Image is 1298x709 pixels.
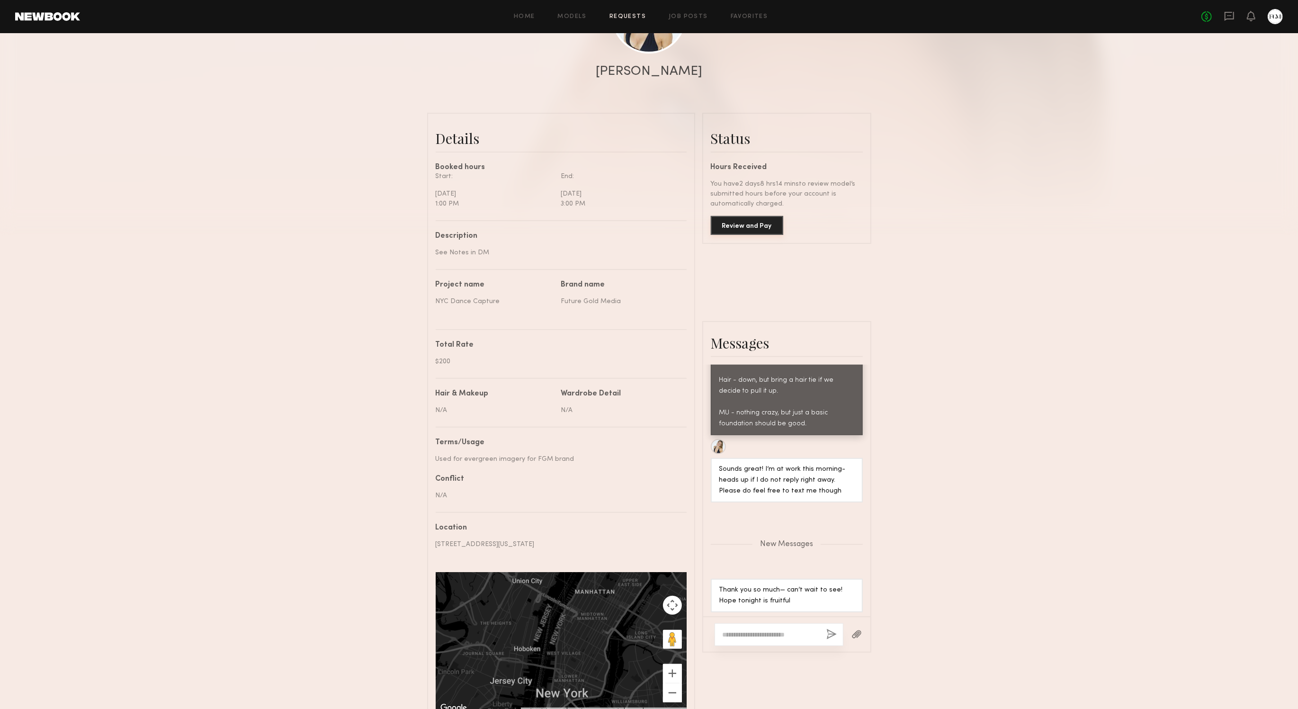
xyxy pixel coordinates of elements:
[436,539,680,549] div: [STREET_ADDRESS][US_STATE]
[436,189,554,199] div: [DATE]
[436,476,680,483] div: Conflict
[669,14,708,20] a: Job Posts
[558,14,587,20] a: Models
[561,390,621,398] div: Wardrobe Detail
[731,14,768,20] a: Favorites
[436,357,680,367] div: $200
[436,439,680,447] div: Terms/Usage
[436,164,687,171] div: Booked hours
[719,332,854,430] div: Love the second pair of shoes. I would say rock the black shoes but bring the white pair in a bag...
[514,14,535,20] a: Home
[436,171,554,181] div: Start:
[436,281,554,289] div: Project name
[719,585,854,607] div: Thank you so much— can’t wait to see! Hope tonight is fruitful
[561,405,680,415] div: N/A
[436,491,680,501] div: N/A
[596,65,702,78] div: [PERSON_NAME]
[663,596,682,615] button: Map camera controls
[436,390,489,398] div: Hair & Makeup
[436,454,680,464] div: Used for evergreen imagery for FGM brand
[711,179,863,209] div: You have 2 days 8 hrs 14 mins to review model’s submitted hours before your account is automatica...
[711,333,863,352] div: Messages
[760,540,813,548] span: New Messages
[711,216,783,235] button: Review and Pay
[436,248,680,258] div: See Notes in DM
[436,233,680,240] div: Description
[436,199,554,209] div: 1:00 PM
[436,296,554,306] div: NYC Dance Capture
[711,164,863,171] div: Hours Received
[561,171,680,181] div: End:
[436,341,680,349] div: Total Rate
[663,683,682,702] button: Zoom out
[561,296,680,306] div: Future Gold Media
[663,630,682,649] button: Drag Pegman onto the map to open Street View
[561,199,680,209] div: 3:00 PM
[663,664,682,683] button: Zoom in
[711,129,863,148] div: Status
[436,524,680,532] div: Location
[561,189,680,199] div: [DATE]
[561,281,680,289] div: Brand name
[609,14,646,20] a: Requests
[436,405,554,415] div: N/A
[436,129,687,148] div: Details
[719,464,854,497] div: Sounds great! I’m at work this morning- heads up if I do not reply right away. Please do feel fre...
